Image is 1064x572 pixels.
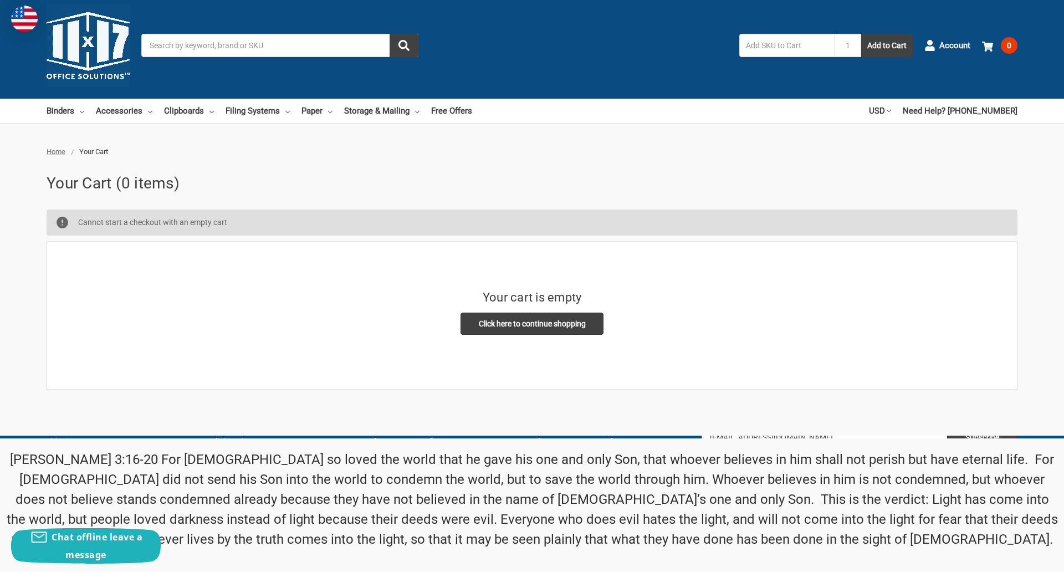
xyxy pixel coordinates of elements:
input: Subscribe [947,426,1017,449]
a: Binders [47,99,84,123]
a: [PERSON_NAME] [374,437,433,446]
input: Your email address [702,426,947,449]
a: Home [47,147,65,156]
a: Clipboards [211,437,248,446]
input: Search by keyword, brand or SKU [141,34,418,57]
a: Shipping & Returns [47,437,112,446]
img: duty and tax information for United States [11,6,38,32]
span: Account [939,39,970,52]
h3: Your cart is empty [483,288,582,307]
a: Free Offers [431,99,472,123]
a: 0 [982,31,1017,60]
a: Storage & Mailing [344,99,420,123]
a: Filing Systems [226,99,290,123]
a: USD [869,99,891,123]
input: Add SKU to Cart [739,34,835,57]
span: Your Cart [79,147,108,156]
a: Clipboards [164,99,214,123]
a: Click here to continue shopping [461,313,604,335]
a: Accessories [96,99,152,123]
img: 11x17.com [47,4,130,87]
h1: Your Cart (0 items) [47,172,1017,195]
span: Chat offline leave a message [52,531,142,561]
a: Paper [301,99,332,123]
a: Account [924,31,970,60]
button: Add to Cart [861,34,913,57]
span: 0 [1001,37,1017,54]
a: Need Help? [PHONE_NUMBER] [903,99,1017,123]
button: Chat offline leave a message [11,528,161,564]
p: [PERSON_NAME] 3:16-20 For [DEMOGRAPHIC_DATA] so loved the world that he gave his one and only Son... [6,450,1058,549]
span: Cannot start a checkout with an empty cart [78,218,227,227]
